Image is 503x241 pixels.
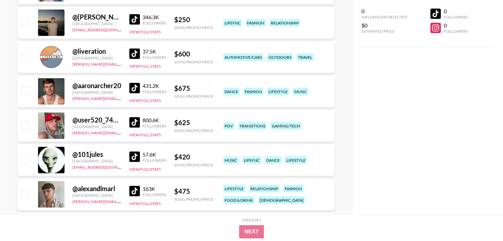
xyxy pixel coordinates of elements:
div: @ user520_741_889 [72,116,121,124]
div: automotive/cars [223,53,263,61]
div: 163K [143,186,166,192]
div: 800.6K [143,117,166,123]
div: 0 [443,22,467,29]
div: outdoors [267,53,293,61]
div: $ 250 [174,16,213,24]
a: [EMAIL_ADDRESS][DOMAIN_NAME] [72,163,139,170]
div: dance [265,156,281,164]
div: Song Promo Price [174,25,213,30]
div: [GEOGRAPHIC_DATA] [72,158,121,163]
div: dance [223,88,239,95]
div: relationship [270,19,300,27]
iframe: Drift Widget Chat Controller [470,208,495,233]
div: $ 600 [174,50,213,58]
a: [PERSON_NAME][EMAIL_ADDRESS][DOMAIN_NAME] [72,60,170,67]
div: @ aaronarcher20 [72,82,121,90]
div: [DEMOGRAPHIC_DATA] [258,196,305,204]
div: Followers [143,192,166,197]
div: [GEOGRAPHIC_DATA] [72,55,121,60]
div: Song Promo Price [174,197,213,202]
div: Step 1 of 2 [242,218,261,223]
a: [PERSON_NAME][EMAIL_ADDRESS][DOMAIN_NAME] [72,95,170,101]
div: Song Promo Price [174,94,213,99]
div: @ alexandlmarl [72,185,121,193]
div: [GEOGRAPHIC_DATA] [72,193,121,198]
div: Followers [143,20,166,25]
div: Followers [443,15,467,19]
div: $ 420 [174,153,213,161]
div: travel [297,53,314,61]
button: View Full Stats [129,167,161,172]
div: 0 [361,8,407,15]
div: Influencers Selected [361,15,407,19]
div: pov [223,122,234,130]
div: Followers [143,123,166,128]
button: View Full Stats [129,98,161,103]
a: [PERSON_NAME][EMAIL_ADDRESS][PERSON_NAME][DOMAIN_NAME] [72,198,202,204]
div: Song Promo Price [174,59,213,64]
div: 431.2K [143,83,166,89]
div: music [223,156,238,164]
div: lifestyle [223,185,245,192]
div: transitions [238,122,267,130]
div: @ [PERSON_NAME].taylor07 [72,13,121,21]
img: TikTok [129,14,140,25]
div: @ liveration [72,47,121,55]
div: $ 675 [174,84,213,92]
div: lifestyle [285,156,307,164]
div: fashion [283,185,303,192]
div: Song Promo Price [174,128,213,133]
img: TikTok [129,49,140,59]
div: gaming/tech [271,122,301,130]
div: 37.5K [143,48,166,55]
div: lifestyle [267,88,289,95]
div: Song Promo Price [174,162,213,167]
div: 0 [443,8,467,15]
div: lipsync [242,156,261,164]
div: 57.6K [143,151,166,158]
div: music [293,88,308,95]
div: 346.3K [143,14,166,20]
div: Followers [143,55,166,60]
div: [GEOGRAPHIC_DATA] [72,90,121,95]
button: View Full Stats [129,132,161,137]
div: food & drink [223,196,254,204]
div: $0 [361,22,407,29]
button: Next [239,225,264,238]
div: fashion [243,88,263,95]
button: View Full Stats [129,64,161,69]
div: [GEOGRAPHIC_DATA] [72,21,121,26]
img: TikTok [129,152,140,162]
div: lipsync [223,19,242,27]
button: View Full Stats [129,201,161,206]
div: @ 101jules [72,150,121,158]
div: Followers [443,29,467,34]
div: relationship [249,185,279,192]
div: Estimated Price [361,29,407,34]
div: $ 475 [174,187,213,195]
a: [PERSON_NAME][EMAIL_ADDRESS][DOMAIN_NAME] [72,129,170,135]
button: View Full Stats [129,29,161,34]
a: [EMAIL_ADDRESS][DOMAIN_NAME] [72,26,139,32]
div: Followers [143,158,166,163]
div: $ 625 [174,119,213,127]
img: TikTok [129,186,140,196]
img: TikTok [129,117,140,128]
div: [GEOGRAPHIC_DATA] [72,124,121,129]
img: TikTok [129,83,140,93]
div: fashion [246,19,266,27]
div: Followers [143,89,166,94]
